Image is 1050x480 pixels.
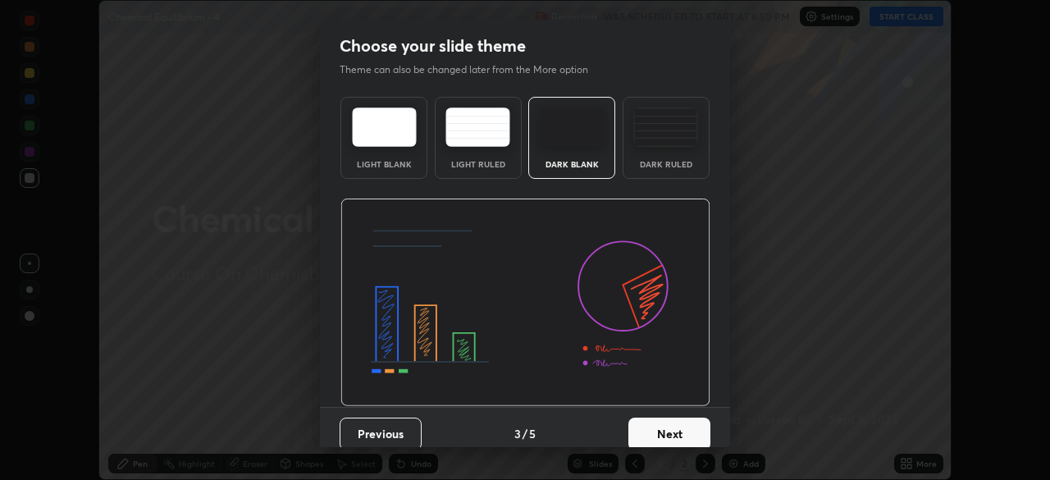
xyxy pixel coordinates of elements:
p: Theme can also be changed later from the More option [340,62,605,77]
img: lightTheme.e5ed3b09.svg [352,107,417,147]
h4: / [523,425,527,442]
div: Dark Ruled [633,160,699,168]
img: darkThemeBanner.d06ce4a2.svg [340,199,710,407]
div: Dark Blank [539,160,605,168]
div: Light Ruled [445,160,511,168]
h2: Choose your slide theme [340,35,526,57]
button: Next [628,418,710,450]
button: Previous [340,418,422,450]
img: darkTheme.f0cc69e5.svg [540,107,605,147]
img: darkRuledTheme.de295e13.svg [633,107,698,147]
div: Light Blank [351,160,417,168]
h4: 3 [514,425,521,442]
img: lightRuledTheme.5fabf969.svg [445,107,510,147]
h4: 5 [529,425,536,442]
